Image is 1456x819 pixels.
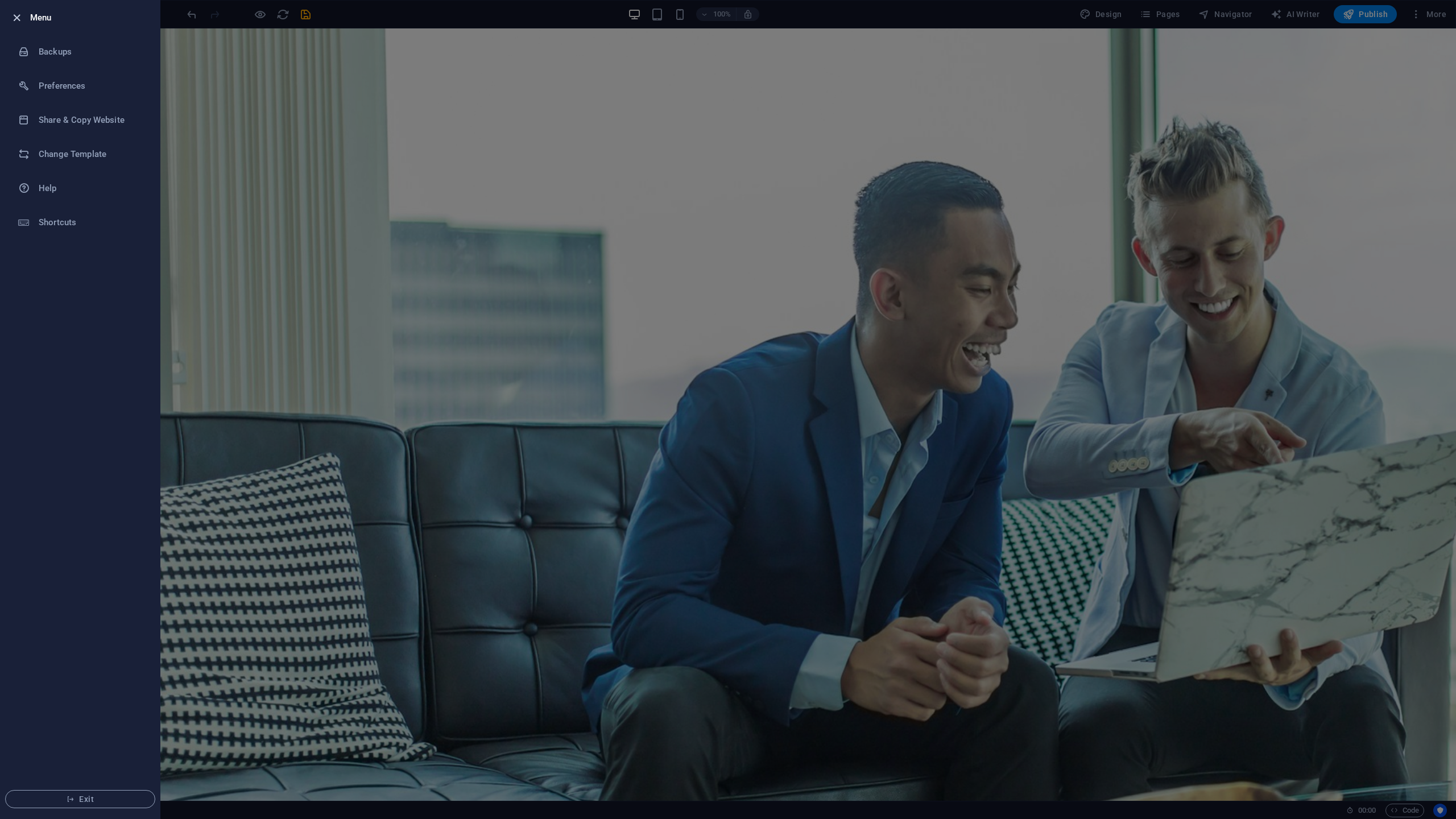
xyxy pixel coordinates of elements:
[1,171,160,205] a: Help
[39,79,144,93] h6: Preferences
[30,11,151,24] h6: Menu
[5,790,155,808] button: Exit
[39,181,144,195] h6: Help
[39,113,144,127] h6: Share & Copy Website
[39,147,144,161] h6: Change Template
[39,216,144,229] h6: Shortcuts
[15,795,146,804] span: Exit
[39,45,144,59] h6: Backups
